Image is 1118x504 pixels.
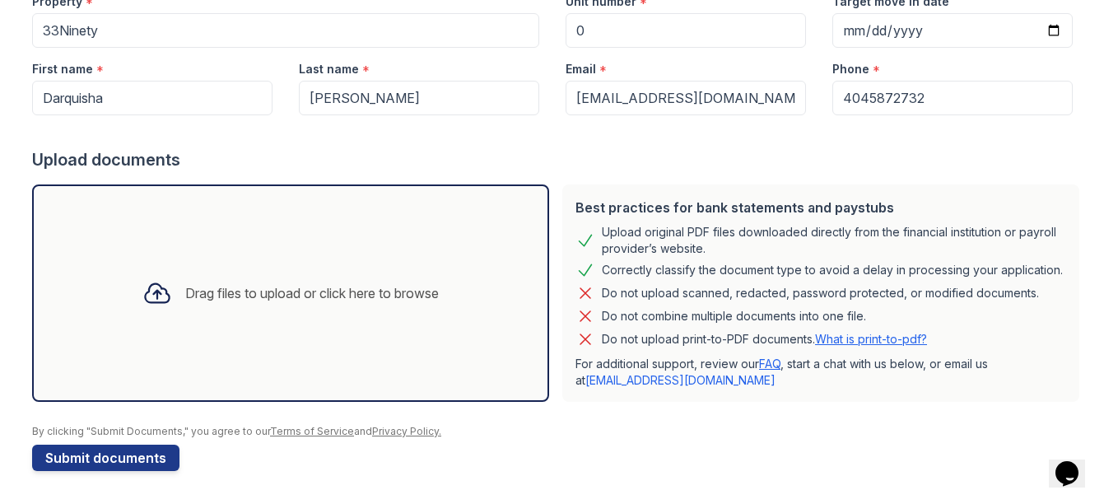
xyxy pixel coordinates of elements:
[32,61,93,77] label: First name
[299,61,359,77] label: Last name
[832,61,869,77] label: Phone
[1049,438,1102,488] iframe: chat widget
[602,260,1063,280] div: Correctly classify the document type to avoid a delay in processing your application.
[575,198,1066,217] div: Best practices for bank statements and paystubs
[32,148,1086,171] div: Upload documents
[575,356,1066,389] p: For additional support, review our , start a chat with us below, or email us at
[566,61,596,77] label: Email
[602,224,1066,257] div: Upload original PDF files downloaded directly from the financial institution or payroll provider’...
[585,373,776,387] a: [EMAIL_ADDRESS][DOMAIN_NAME]
[602,283,1039,303] div: Do not upload scanned, redacted, password protected, or modified documents.
[372,425,441,437] a: Privacy Policy.
[185,283,439,303] div: Drag files to upload or click here to browse
[32,425,1086,438] div: By clicking "Submit Documents," you agree to our and
[759,357,780,371] a: FAQ
[602,306,866,326] div: Do not combine multiple documents into one file.
[270,425,354,437] a: Terms of Service
[602,331,927,348] p: Do not upload print-to-PDF documents.
[815,332,927,346] a: What is print-to-pdf?
[32,445,179,471] button: Submit documents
